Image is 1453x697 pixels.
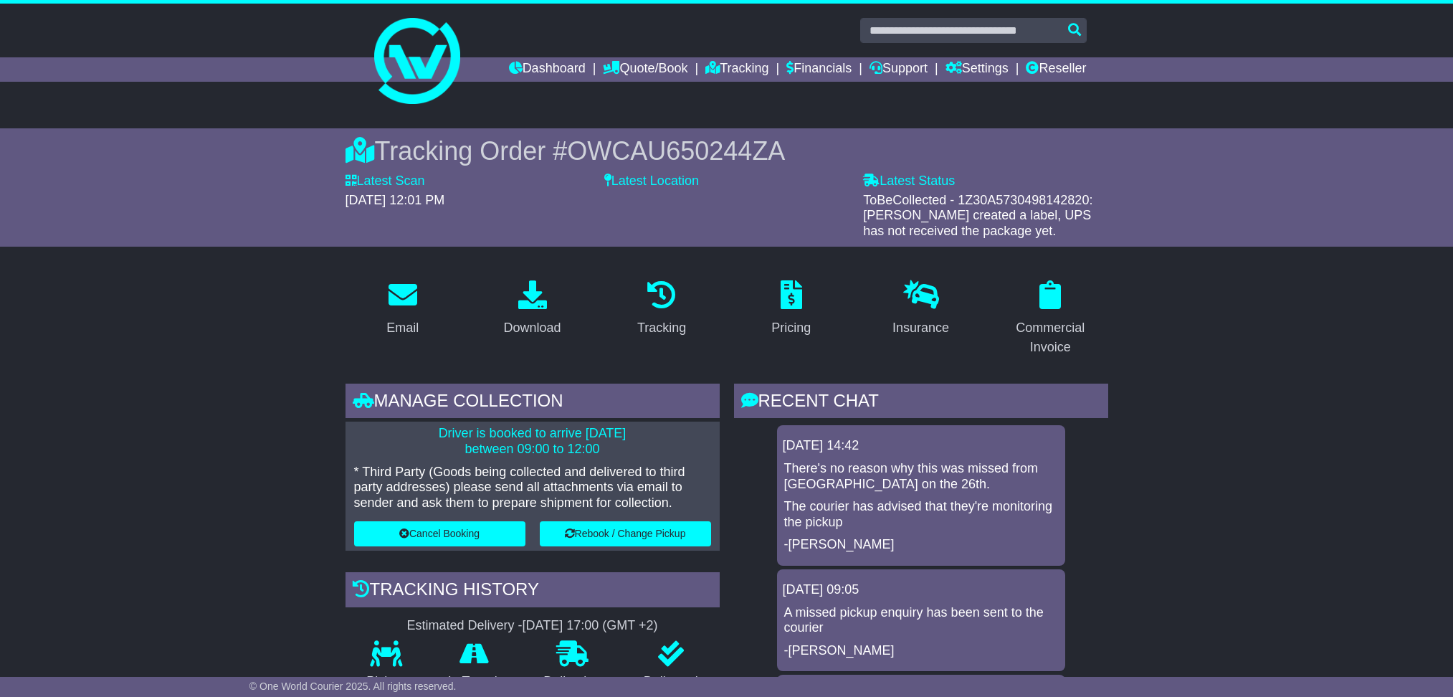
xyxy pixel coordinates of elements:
[503,318,561,338] div: Download
[427,674,523,690] p: In Transit
[783,438,1059,454] div: [DATE] 14:42
[883,275,958,343] a: Insurance
[354,426,711,457] p: Driver is booked to arrive [DATE] between 09:00 to 12:00
[603,57,687,82] a: Quote/Book
[377,275,428,343] a: Email
[604,174,699,189] label: Latest Location
[762,275,820,343] a: Pricing
[523,618,658,634] div: [DATE] 17:00 (GMT +2)
[346,618,720,634] div: Estimated Delivery -
[784,499,1058,530] p: The courier has advised that they're monitoring the pickup
[863,193,1092,238] span: ToBeCollected - 1Z30A5730498142820: [PERSON_NAME] created a label, UPS has not received the packa...
[386,318,419,338] div: Email
[870,57,928,82] a: Support
[863,174,955,189] label: Latest Status
[771,318,811,338] div: Pricing
[540,521,711,546] button: Rebook / Change Pickup
[346,674,427,690] p: Pickup
[892,318,949,338] div: Insurance
[494,275,570,343] a: Download
[945,57,1009,82] a: Settings
[784,461,1058,492] p: There's no reason why this was missed from [GEOGRAPHIC_DATA] on the 26th.
[705,57,768,82] a: Tracking
[784,537,1058,553] p: -[PERSON_NAME]
[786,57,852,82] a: Financials
[249,681,457,692] span: © One World Courier 2025. All rights reserved.
[346,572,720,611] div: Tracking history
[346,136,1108,166] div: Tracking Order #
[993,275,1108,362] a: Commercial Invoice
[509,57,586,82] a: Dashboard
[783,582,1059,598] div: [DATE] 09:05
[622,674,720,690] p: Delivered
[734,384,1108,422] div: RECENT CHAT
[1026,57,1086,82] a: Reseller
[1002,318,1099,357] div: Commercial Invoice
[354,465,711,511] p: * Third Party (Goods being collected and delivered to third party addresses) please send all atta...
[784,643,1058,659] p: -[PERSON_NAME]
[346,174,425,189] label: Latest Scan
[346,193,445,207] span: [DATE] 12:01 PM
[628,275,695,343] a: Tracking
[523,674,623,690] p: Delivering
[637,318,686,338] div: Tracking
[354,521,525,546] button: Cancel Booking
[567,136,785,166] span: OWCAU650244ZA
[784,605,1058,636] p: A missed pickup enquiry has been sent to the courier
[346,384,720,422] div: Manage collection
